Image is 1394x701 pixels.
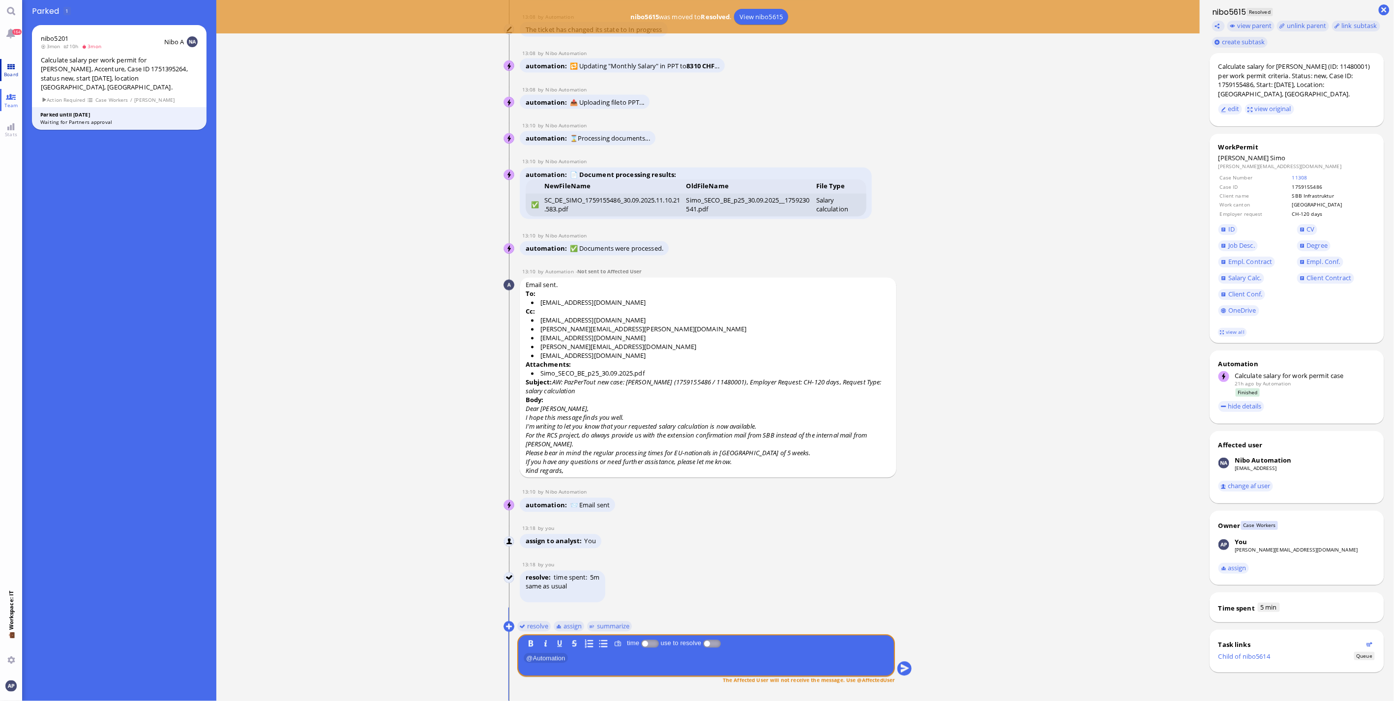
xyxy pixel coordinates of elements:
[504,280,514,291] img: Automation
[538,158,546,165] span: by
[1218,359,1375,368] div: Automation
[1219,201,1291,208] td: Work canton
[545,50,587,57] span: automation@nibo.ai
[1218,273,1264,284] a: Salary Calc.
[545,561,554,568] span: anand.pazhenkottil@bluelakelegal.com
[570,134,650,143] span: ⌛Processing documents...
[1307,273,1352,282] span: Client Contract
[504,244,515,255] img: Nibo Automation
[526,61,570,70] span: automation
[164,37,184,46] span: Nibo A
[95,96,128,104] span: Case Workers
[526,449,891,458] p: Please bear in mind the regular processing times for EU-nationals in [GEOGRAPHIC_DATA] of 5 weeks.
[526,396,544,405] strong: Body:
[1219,210,1291,218] td: Employer request
[1212,21,1225,31] button: Copy ticket nibo5615 link to clipboard
[526,582,600,591] p: same as usual
[1277,21,1329,31] button: unlink parent
[538,561,546,568] span: by
[1307,257,1340,266] span: Empl. Conf.
[522,158,538,165] span: 13:10
[526,431,891,449] p: For the RCS project, do always provide us with the extension confirmation mail from SBB instead o...
[504,97,515,108] img: Nibo Automation
[1247,8,1273,16] span: Resolved
[82,43,104,50] span: 3mon
[5,680,16,691] img: You
[527,654,533,662] span: @
[504,573,515,584] img: You
[545,268,573,275] span: automation@bluelakelegal.com
[1218,563,1249,574] button: assign
[1307,241,1328,250] span: Degree
[1241,521,1278,529] span: Case Workers
[541,194,683,217] td: SC_DE_SIMO_1759155486_30.09.2025.11.10.21.583.pdf
[2,102,21,109] span: Team
[813,179,866,194] th: File Type
[1218,604,1255,613] div: Time spent
[1297,273,1355,284] a: Client Contract
[1292,201,1374,208] td: [GEOGRAPHIC_DATA]
[1219,192,1291,200] td: Client name
[1292,192,1374,200] td: SBB Infrastruktur
[641,640,659,647] p-inputswitch: Log time spent
[526,467,891,475] p: Kind regards,
[1218,481,1274,492] button: change af user
[7,630,15,652] span: 💼 Workspace: IT
[1292,210,1374,218] td: CH-120 days
[1235,371,1375,380] div: Calculate salary for work permit case
[590,573,599,582] span: 5m
[683,179,813,194] th: OldFileName
[504,500,515,511] img: Nibo Automation
[538,268,546,275] span: by
[570,244,664,253] span: ✅ Documents were processed.
[723,676,895,683] span: The Affected User will not receive the message. Use @AffectedUser
[1235,380,1254,387] span: 21h ago
[1245,104,1294,115] button: view original
[526,281,891,475] span: Email sent.
[1218,305,1259,316] a: OneDrive
[1218,640,1364,649] div: Task links
[1218,458,1229,468] img: Nibo Automation
[538,86,546,93] span: by
[570,98,644,107] span: 📤 Uploading file to PPT...
[1292,183,1374,191] td: 1759155486
[526,537,585,546] span: assign to analyst
[686,61,714,70] strong: 8310 CHF
[504,537,515,548] img: You
[531,334,891,343] li: [EMAIL_ADDRESS][DOMAIN_NAME]
[526,501,570,510] span: automation
[531,316,891,325] li: [EMAIL_ADDRESS][DOMAIN_NAME]
[1271,153,1286,162] span: Simo
[555,638,565,649] button: U
[41,34,68,43] a: nibo5201
[554,573,587,582] span: time spent
[517,621,551,632] button: resolve
[659,640,703,647] label: use to resolve
[40,111,198,118] div: Parked until [DATE]
[134,96,175,104] span: [PERSON_NAME]
[526,194,542,217] td: ✅
[545,158,587,165] span: automation@nibo.ai
[545,233,587,239] span: automation@nibo.ai
[522,233,538,239] span: 13:10
[526,378,552,387] strong: Subject:
[531,343,891,351] li: [PERSON_NAME][EMAIL_ADDRESS][DOMAIN_NAME]
[545,122,587,129] span: automation@nibo.ai
[526,134,570,143] span: automation
[576,268,642,275] span: -
[1,71,21,78] span: Board
[504,134,515,145] img: Nibo Automation
[526,405,891,413] p: Dear [PERSON_NAME],
[522,268,538,275] span: 13:10
[526,458,891,467] p: If you have any questions or need further assistance, please let me know.
[584,537,595,546] span: You
[531,351,891,360] li: [EMAIL_ADDRESS][DOMAIN_NAME]
[625,640,642,647] label: time
[1258,603,1280,612] span: 5 min
[683,194,813,217] td: Simo_SECO_BE_p25_30.09.2025__1759230541.pdf
[65,7,68,14] span: 1
[522,122,538,129] span: 13:10
[524,653,568,663] span: Automation
[701,12,730,21] b: Resolved
[1210,6,1246,18] h1: nibo5615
